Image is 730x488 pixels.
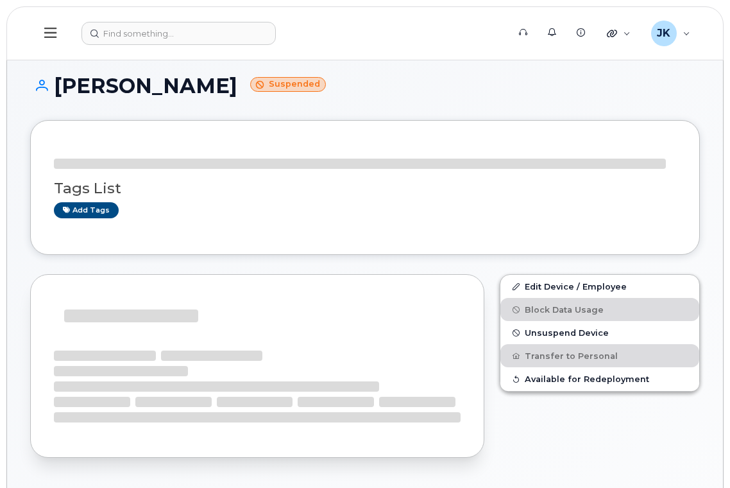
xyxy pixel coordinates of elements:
[500,321,699,344] button: Unsuspend Device
[500,298,699,321] button: Block Data Usage
[500,344,699,367] button: Transfer to Personal
[54,180,676,196] h3: Tags List
[30,74,700,97] h1: [PERSON_NAME]
[525,328,609,338] span: Unsuspend Device
[250,77,326,92] small: Suspended
[500,367,699,390] button: Available for Redeployment
[500,275,699,298] a: Edit Device / Employee
[525,374,649,384] span: Available for Redeployment
[54,202,119,218] a: Add tags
